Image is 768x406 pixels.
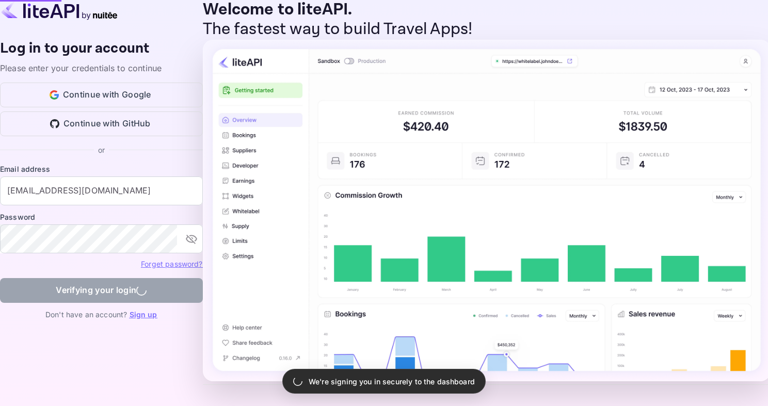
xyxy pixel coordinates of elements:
a: Forget password? [141,258,202,269]
a: Sign up [130,310,157,319]
button: toggle password visibility [181,229,202,249]
p: or [98,144,105,155]
a: Forget password? [141,259,202,268]
p: We're signing you in securely to the dashboard [309,376,475,387]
